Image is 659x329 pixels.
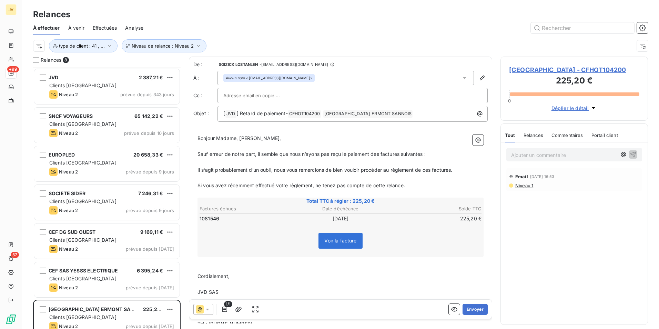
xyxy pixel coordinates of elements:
[515,174,528,179] span: Email
[197,321,252,327] span: Tel : [PHONE_NUMBER]
[551,132,583,138] span: Commentaires
[59,323,78,329] span: Niveau 2
[134,113,163,119] span: 65 142,22 €
[219,62,258,67] span: SOIZICK LOSTANLEN
[126,246,174,252] span: prévue depuis [DATE]
[508,98,511,103] span: 0
[59,285,78,290] span: Niveau 2
[260,62,328,67] span: - [EMAIL_ADDRESS][DOMAIN_NAME]
[139,74,163,80] span: 2 387,21 €
[323,110,413,118] span: [GEOGRAPHIC_DATA] ERMONT SANNOIS
[33,8,70,21] h3: Relances
[223,110,225,116] span: [
[138,190,163,196] span: 7 246,31 €
[193,92,217,99] label: Cc :
[223,90,297,101] input: Adresse email en copie ...
[388,215,482,222] td: 225,20 €
[197,289,219,295] span: JVD SAS
[7,66,19,72] span: +99
[49,74,58,80] span: JVD
[294,205,387,212] th: Date d’échéance
[63,57,69,63] span: 8
[126,323,174,329] span: prévue depuis [DATE]
[126,208,174,213] span: prévue depuis 9 jours
[6,4,17,15] div: JV
[49,276,116,281] span: Clients [GEOGRAPHIC_DATA]
[388,205,482,212] th: Solde TTC
[120,92,174,97] span: prévue depuis 343 jours
[33,68,181,329] div: grid
[59,43,105,49] span: type de client : 41 , ...
[49,190,85,196] span: SOCIETE SIDER
[193,61,217,68] span: De :
[224,301,232,307] span: 1/1
[49,160,116,166] span: Clients [GEOGRAPHIC_DATA]
[324,238,356,243] span: Voir la facture
[524,132,543,138] span: Relances
[549,104,599,112] button: Déplier le détail
[49,237,116,243] span: Clients [GEOGRAPHIC_DATA]
[49,198,116,204] span: Clients [GEOGRAPHIC_DATA]
[463,304,488,315] button: Envoyer
[49,113,93,119] span: SNCF VOYAGEURS
[49,39,118,52] button: type de client : 41 , ...
[636,306,652,322] iframe: Intercom live chat
[551,104,589,112] span: Déplier le détail
[197,167,453,173] span: Il s’agit probablement d’un oubli, nous vous remercions de bien vouloir procéder au règlement de ...
[49,314,116,320] span: Clients [GEOGRAPHIC_DATA]
[531,22,634,33] input: Rechercher
[49,268,118,273] span: CEF SAS YESSS ELECTRIQUE
[122,39,206,52] button: Niveau de relance : Niveau 2
[59,169,78,175] span: Niveau 2
[193,74,217,81] label: À :
[143,306,165,312] span: 225,20 €
[49,306,146,312] span: [GEOGRAPHIC_DATA] ERMONT SANNOIS
[124,130,174,136] span: prévue depuis 10 jours
[49,121,116,127] span: Clients [GEOGRAPHIC_DATA]
[132,43,194,49] span: Niveau de relance : Niveau 2
[197,151,426,157] span: Sauf erreur de notre part, il semble que nous n’ayons pas reçu le paiement des factures suivantes :
[197,273,230,279] span: Cordialement,
[591,132,618,138] span: Portail client
[200,215,219,222] span: 1081546
[49,82,116,88] span: Clients [GEOGRAPHIC_DATA]
[59,208,78,213] span: Niveau 2
[126,285,174,290] span: prévue depuis [DATE]
[59,246,78,252] span: Niveau 2
[225,76,245,80] em: Aucun nom
[530,175,555,179] span: [DATE] 16:53
[225,76,313,80] div: <[EMAIL_ADDRESS][DOMAIN_NAME]>
[49,152,75,158] span: EUROPLED
[93,24,117,31] span: Effectuées
[237,110,288,116] span: ] Retard de paiement-
[59,130,78,136] span: Niveau 2
[11,252,19,258] span: 57
[140,229,163,235] span: 9 169,11 €
[193,110,209,116] span: Objet :
[125,24,143,31] span: Analyse
[41,57,61,63] span: Relances
[68,24,84,31] span: À venir
[509,65,639,74] span: [GEOGRAPHIC_DATA] - CFHOT104200
[225,110,236,118] span: JVD
[197,135,281,141] span: Bonjour Madame, [PERSON_NAME],
[126,169,174,175] span: prévue depuis 9 jours
[197,182,405,188] span: Si vous avez récemment effectué votre règlement, ne tenez pas compte de cette relance.
[137,268,163,273] span: 6 395,24 €
[505,132,515,138] span: Tout
[199,198,483,205] span: Total TTC à régler : 225,20 €
[33,24,60,31] span: À effectuer
[515,183,533,188] span: Niveau 1
[288,110,321,118] span: CFHOT104200
[6,314,17,325] img: Logo LeanPay
[199,205,293,212] th: Factures échues
[59,92,78,97] span: Niveau 2
[294,215,387,222] td: [DATE]
[509,74,639,88] h3: 225,20 €
[133,152,163,158] span: 20 658,33 €
[49,229,95,235] span: CEF DG SUD OUEST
